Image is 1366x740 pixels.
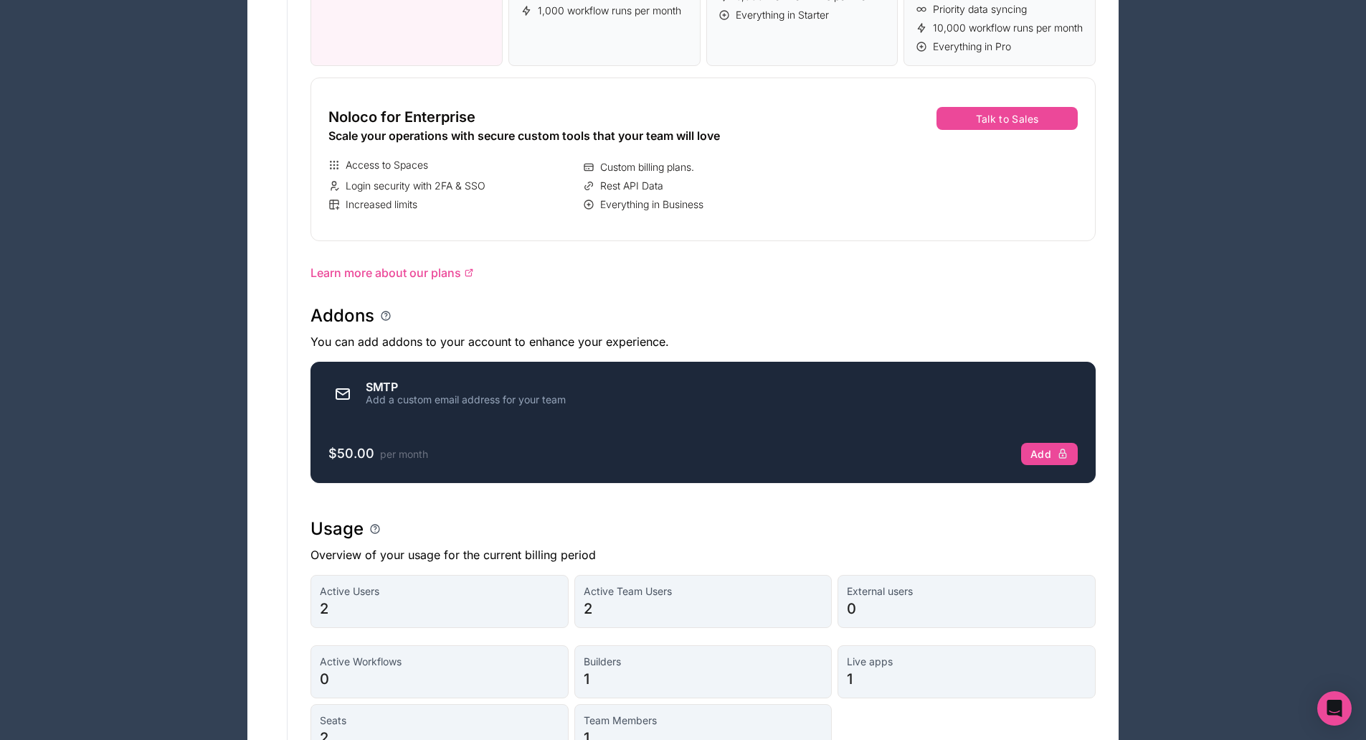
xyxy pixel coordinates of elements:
[1021,443,1078,466] button: Add
[310,264,461,281] span: Learn more about our plans
[328,127,831,144] div: Scale your operations with secure custom tools that your team will love
[310,546,1096,563] p: Overview of your usage for the current billing period
[933,21,1083,35] span: 10,000 workflow runs per month
[328,446,374,461] span: $50.00
[346,158,428,172] span: Access to Spaces
[936,107,1078,130] button: Talk to Sales
[600,197,703,212] span: Everything in Business
[933,39,1011,54] span: Everything in Pro
[310,304,374,327] h1: Addons
[346,179,485,193] span: Login security with 2FA & SSO
[847,584,1086,599] span: External users
[584,669,823,689] span: 1
[320,655,559,669] span: Active Workflows
[1030,448,1068,461] div: Add
[600,160,694,174] span: Custom billing plans.
[847,669,1086,689] span: 1
[320,599,559,619] span: 2
[584,584,823,599] span: Active Team Users
[584,655,823,669] span: Builders
[584,713,823,728] span: Team Members
[320,584,559,599] span: Active Users
[1317,691,1352,726] div: Open Intercom Messenger
[310,517,364,540] h1: Usage
[933,2,1027,17] span: Priority data syncing
[366,381,566,393] div: SMTP
[320,713,559,728] span: Seats
[380,448,428,460] span: per month
[847,655,1086,669] span: Live apps
[346,197,417,212] span: Increased limits
[310,264,1096,281] a: Learn more about our plans
[310,333,1096,350] p: You can add addons to your account to enhance your experience.
[584,599,823,619] span: 2
[328,107,475,127] span: Noloco for Enterprise
[847,599,1086,619] span: 0
[320,669,559,689] span: 0
[366,393,566,407] div: Add a custom email address for your team
[736,8,829,22] span: Everything in Starter
[538,4,681,18] span: 1,000 workflow runs per month
[600,179,663,193] span: Rest API Data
